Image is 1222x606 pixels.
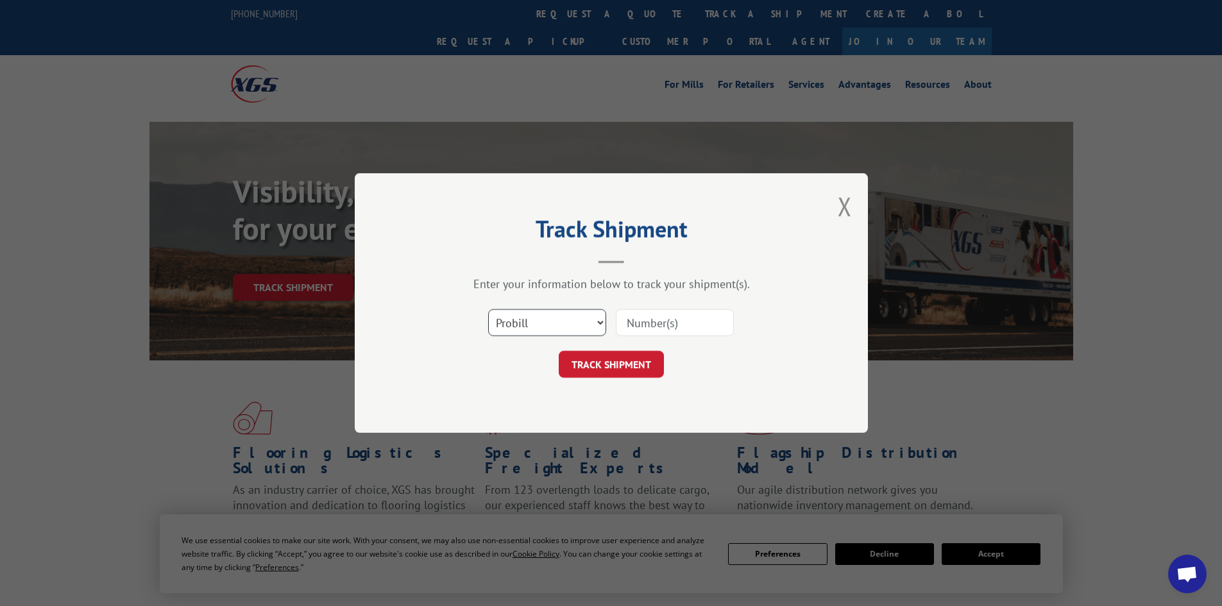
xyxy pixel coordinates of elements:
button: Close modal [838,189,852,223]
div: Open chat [1168,555,1207,593]
h2: Track Shipment [419,220,804,244]
div: Enter your information below to track your shipment(s). [419,276,804,291]
button: TRACK SHIPMENT [559,351,664,378]
input: Number(s) [616,309,734,336]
